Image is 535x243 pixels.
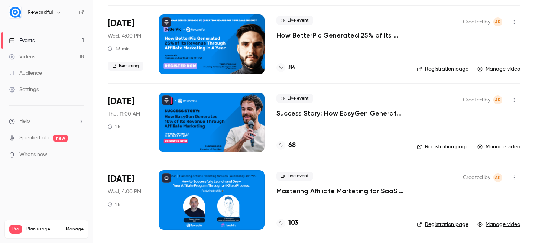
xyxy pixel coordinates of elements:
h4: 84 [288,63,296,73]
span: [DATE] [108,95,134,107]
a: Manage video [477,65,520,73]
span: Wed, 4:00 PM [108,32,141,40]
a: Registration page [417,221,468,228]
div: Settings [9,86,39,93]
h4: 103 [288,218,298,228]
span: What's new [19,151,47,159]
span: Created by [463,173,490,182]
li: help-dropdown-opener [9,117,84,125]
span: Created by [463,17,490,26]
a: Registration page [417,143,468,150]
span: Live event [276,172,313,181]
div: Events [9,37,35,44]
span: Live event [276,94,313,103]
div: Audience [9,69,42,77]
a: 103 [276,218,298,228]
span: Pro [9,225,22,234]
div: Videos [9,53,35,61]
div: 45 min [108,46,130,52]
iframe: Noticeable Trigger [75,152,84,158]
span: Recurring [108,62,143,71]
span: Wed, 4:00 PM [108,188,141,195]
div: 1 h [108,124,120,130]
span: Audrey Rampon [493,173,502,182]
span: Audrey Rampon [493,95,502,104]
span: Created by [463,95,490,104]
a: Manage video [477,221,520,228]
a: Success Story: How EasyGen Generates 10% of Its Revenue Through Affiliate Marketing [276,109,405,118]
div: 1 h [108,201,120,207]
a: Manage video [477,143,520,150]
a: SpeakerHub [19,134,49,142]
span: Live event [276,16,313,25]
a: 84 [276,63,296,73]
div: Jan 23 Thu, 11:00 AM (Europe/Lisbon) [108,93,147,152]
span: AR [495,173,501,182]
a: 68 [276,140,296,150]
span: new [53,135,68,142]
h6: Rewardful [27,9,53,16]
div: Feb 19 Wed, 4:00 PM (Europe/Lisbon) [108,14,147,74]
span: AR [495,95,501,104]
span: Audrey Rampon [493,17,502,26]
img: Rewardful [9,6,21,18]
a: Manage [66,226,84,232]
div: Oct 9 Wed, 4:00 PM (Europe/Lisbon) [108,170,147,230]
span: [DATE] [108,17,134,29]
span: Help [19,117,30,125]
span: Thu, 11:00 AM [108,110,140,118]
span: Plan usage [26,226,61,232]
span: AR [495,17,501,26]
a: Mastering Affiliate Marketing for SaaS with Rewardful + [PERSON_NAME] [276,187,405,195]
span: [DATE] [108,173,134,185]
a: How BetterPic Generated 25% of Its Revenue Through Affiliate Marketing in Just A Year [276,31,405,40]
h4: 68 [288,140,296,150]
a: Registration page [417,65,468,73]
